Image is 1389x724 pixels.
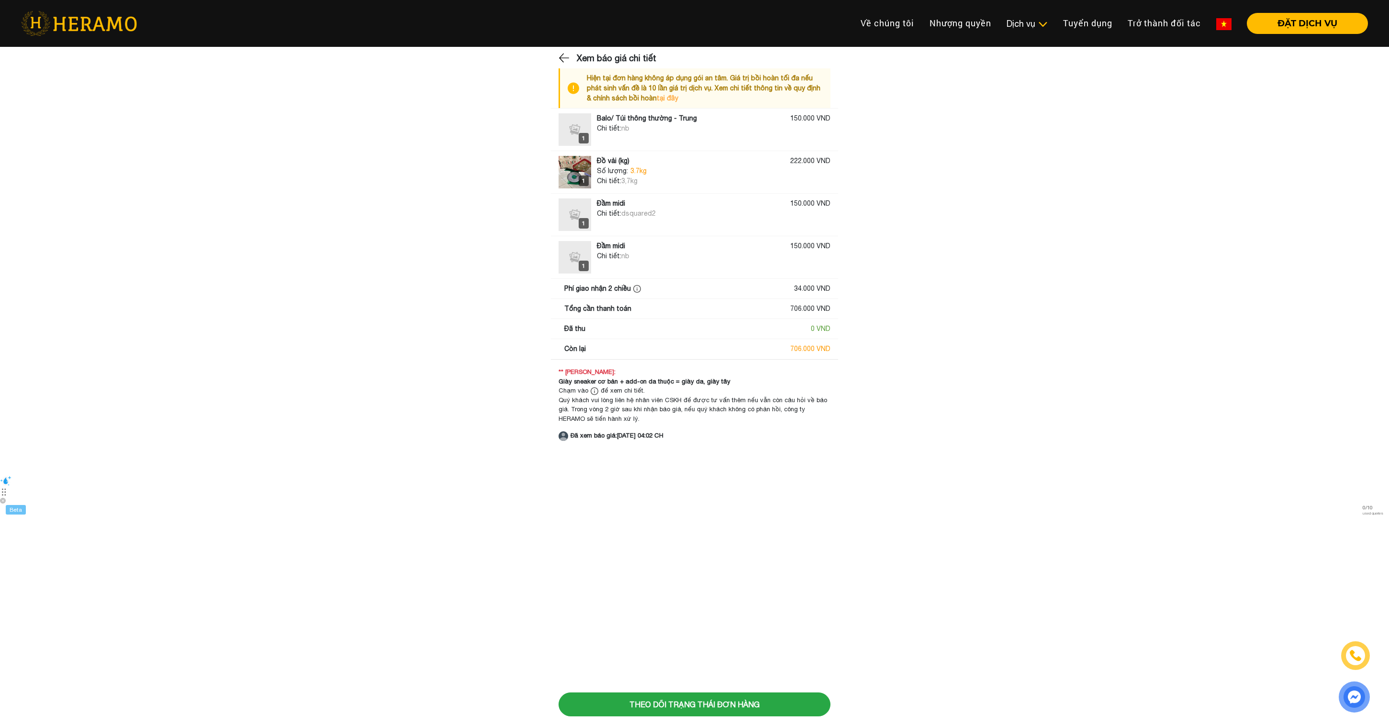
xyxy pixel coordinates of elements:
[790,304,830,314] div: 706.000 VND
[564,304,631,314] div: Tổng cần thanh toán
[597,166,628,176] span: Số lượng:
[564,344,586,354] div: Còn lại
[790,156,830,166] div: 222.000 VND
[633,285,641,293] img: info
[1350,650,1361,661] img: phone-icon
[1055,13,1120,33] a: Tuyển dụng
[597,241,625,251] div: Đầm midi
[579,218,589,229] div: 1
[559,431,568,441] img: account
[597,198,625,208] div: Đầm midi
[630,166,647,176] span: 3.7kg
[597,124,621,132] span: Chi tiết:
[790,198,830,208] div: 150.000 VND
[1216,18,1232,30] img: vn-flag.png
[577,46,656,70] h3: Xem báo giá chi tiết
[1239,19,1368,28] a: ĐẶT DỊCH VỤ
[1007,17,1048,30] div: Dịch vụ
[564,324,585,334] div: Đã thu
[1363,511,1383,516] span: used queries
[597,177,621,185] span: Chi tiết:
[591,387,598,395] img: info
[811,324,830,334] div: 0 VND
[1038,20,1048,29] img: subToggleIcon
[621,177,638,185] span: 3,7kg
[597,252,621,260] span: Chi tiết:
[587,74,820,102] span: Hiện tại đơn hàng không áp dụng gói an tâm. Giá trị bồi hoàn tối đa nếu phát sinh vấn đề là 10 lầ...
[1343,643,1368,669] a: phone-icon
[657,94,678,102] a: tại đây
[853,13,922,33] a: Về chúng tôi
[790,344,830,354] div: 706.000 VND
[621,124,629,132] span: nb
[559,156,591,188] img: logo
[564,284,643,294] div: Phí giao nhận 2 chiều
[1120,13,1209,33] a: Trở thành đối tác
[597,156,629,166] div: Đồ vải (kg)
[571,432,663,439] strong: Đã xem báo giá: [DATE] 04:02 CH
[621,252,629,260] span: nb
[559,51,571,65] img: back
[790,113,830,123] div: 150.000 VND
[1247,13,1368,34] button: ĐẶT DỊCH VỤ
[579,176,589,186] div: 1
[559,378,730,385] strong: Giày sneaker cơ bản + add-on da thuộc = giày da, giày tây
[790,241,830,251] div: 150.000 VND
[568,73,587,103] img: info
[559,692,830,716] button: Theo dõi trạng thái đơn hàng
[794,284,830,294] div: 34.000 VND
[559,386,830,395] div: Chạm vào để xem chi tiết.
[559,368,616,375] strong: ** [PERSON_NAME]:
[579,261,589,271] div: 1
[597,113,697,123] div: Balo/ Túi thông thường - Trung
[6,505,26,515] div: Beta
[1363,505,1383,511] span: 0 / 10
[579,133,589,143] div: 1
[559,395,830,424] div: Quý khách vui lòng liên hệ nhân viên CSKH để được tư vấn thêm nếu vẫn còn câu hỏi về báo giá. Tro...
[597,209,621,217] span: Chi tiết:
[621,209,656,217] span: dsquared2
[922,13,999,33] a: Nhượng quyền
[21,11,137,36] img: heramo-logo.png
